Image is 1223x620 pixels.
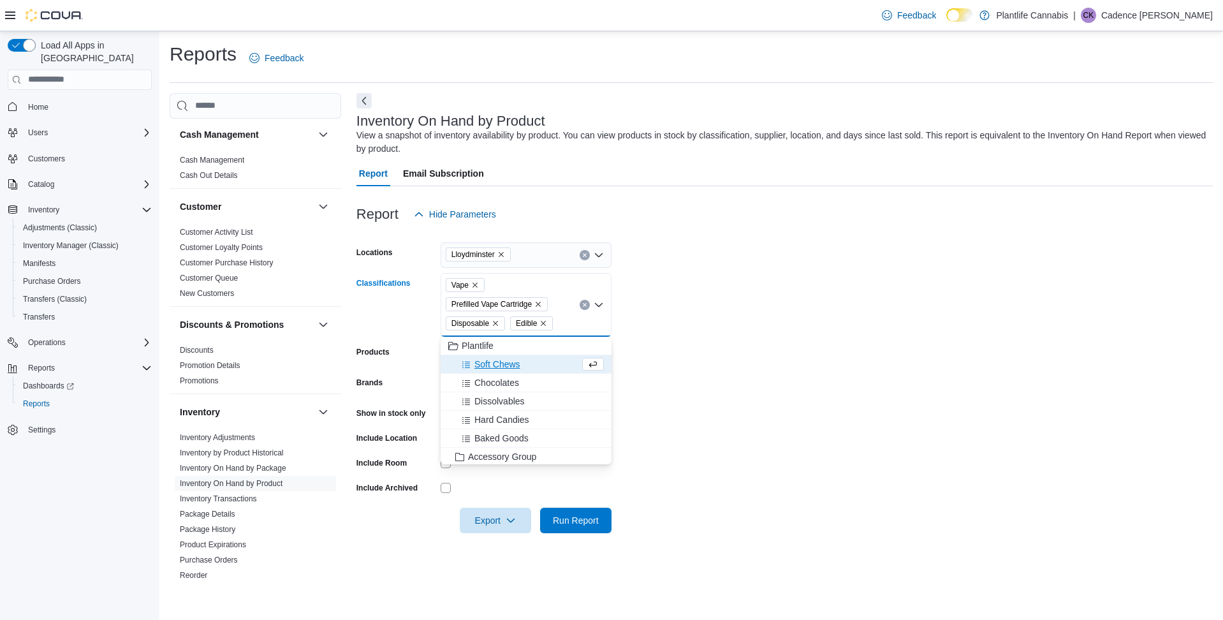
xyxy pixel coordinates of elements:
[28,128,48,138] span: Users
[23,99,152,115] span: Home
[23,312,55,322] span: Transfers
[356,247,393,258] label: Locations
[356,207,399,222] h3: Report
[180,155,244,165] span: Cash Management
[446,297,548,311] span: Prefilled Vape Cartridge
[13,272,157,290] button: Purchase Orders
[1081,8,1096,23] div: Cadence Klein
[18,256,152,271] span: Manifests
[510,316,553,330] span: Edible
[3,334,157,351] button: Operations
[446,278,485,292] span: Vape
[180,406,313,418] button: Inventory
[18,396,152,411] span: Reports
[996,8,1068,23] p: Plantlife Cannabis
[170,343,341,394] div: Discounts & Promotions
[170,41,237,67] h1: Reports
[451,279,469,292] span: Vape
[180,510,235,519] a: Package Details
[474,413,529,426] span: Hard Candies
[516,317,537,330] span: Edible
[540,508,611,533] button: Run Report
[180,273,238,283] span: Customer Queue
[356,278,411,288] label: Classifications
[1073,8,1076,23] p: |
[180,556,238,565] a: Purchase Orders
[180,571,207,580] a: Reorder
[316,127,331,142] button: Cash Management
[180,463,286,473] span: Inventory On Hand by Package
[356,433,417,443] label: Include Location
[441,374,611,392] button: Chocolates
[180,156,244,165] a: Cash Management
[356,347,390,357] label: Products
[474,432,529,445] span: Baked Goods
[553,514,599,527] span: Run Report
[180,346,214,355] a: Discounts
[18,220,152,235] span: Adjustments (Classic)
[23,360,152,376] span: Reports
[180,494,257,503] a: Inventory Transactions
[180,171,238,180] a: Cash Out Details
[409,202,501,227] button: Hide Parameters
[23,100,54,115] a: Home
[316,404,331,420] button: Inventory
[180,433,255,442] a: Inventory Adjustments
[580,300,590,310] button: Clear input
[492,320,499,327] button: Remove Disposable from selection in this group
[180,274,238,283] a: Customer Queue
[467,508,524,533] span: Export
[18,238,124,253] a: Inventory Manager (Classic)
[180,555,238,565] span: Purchase Orders
[180,288,234,299] span: New Customers
[356,378,383,388] label: Brands
[180,361,240,370] a: Promotion Details
[441,448,611,466] button: Accessory Group
[180,318,284,331] h3: Discounts & Promotions
[451,317,489,330] span: Disposable
[180,200,221,213] h3: Customer
[180,464,286,473] a: Inventory On Hand by Package
[180,243,263,252] a: Customer Loyalty Points
[170,225,341,306] div: Customer
[180,376,219,385] a: Promotions
[23,381,74,391] span: Dashboards
[180,318,313,331] button: Discounts & Promotions
[23,125,152,140] span: Users
[3,201,157,219] button: Inventory
[180,345,214,355] span: Discounts
[180,170,238,181] span: Cash Out Details
[180,540,246,550] span: Product Expirations
[23,151,70,166] a: Customers
[877,3,941,28] a: Feedback
[265,52,304,64] span: Feedback
[429,208,496,221] span: Hide Parameters
[28,205,59,215] span: Inventory
[3,420,157,439] button: Settings
[23,276,81,286] span: Purchase Orders
[474,376,519,389] span: Chocolates
[3,98,157,116] button: Home
[13,237,157,255] button: Inventory Manager (Classic)
[356,483,418,493] label: Include Archived
[594,300,604,310] button: Close list of options
[462,339,494,352] span: Plantlife
[180,540,246,549] a: Product Expirations
[441,392,611,411] button: Dissolvables
[28,363,55,373] span: Reports
[180,289,234,298] a: New Customers
[180,524,235,535] span: Package History
[28,179,54,189] span: Catalog
[23,422,61,438] a: Settings
[23,294,87,304] span: Transfers (Classic)
[497,251,505,258] button: Remove Lloydminster from selection in this group
[13,377,157,395] a: Dashboards
[23,177,59,192] button: Catalog
[13,308,157,326] button: Transfers
[23,177,152,192] span: Catalog
[180,509,235,519] span: Package Details
[180,242,263,253] span: Customer Loyalty Points
[23,223,97,233] span: Adjustments (Classic)
[180,570,207,580] span: Reorder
